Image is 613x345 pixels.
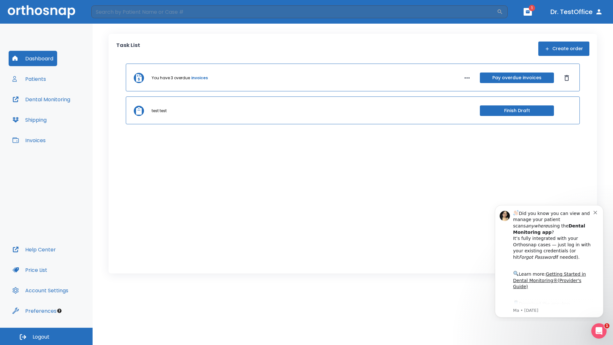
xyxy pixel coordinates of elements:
[9,262,51,278] button: Price List
[604,323,609,328] span: 1
[562,73,572,83] button: Dismiss
[9,283,72,298] button: Account Settings
[9,242,60,257] button: Help Center
[538,42,589,56] button: Create order
[529,5,535,11] span: 1
[591,323,607,339] iframe: Intercom live chat
[28,100,108,133] div: Download the app: | ​ Let us know if you need help getting started!
[91,5,497,18] input: Search by Patient Name or Case #
[191,75,208,81] a: invoices
[9,133,49,148] button: Invoices
[548,6,605,18] button: Dr. TestOffice
[480,105,554,116] button: Finish Draft
[57,308,62,314] div: Tooltip anchor
[9,112,50,127] button: Shipping
[116,42,140,56] p: Task List
[28,108,108,114] p: Message from Ma, sent 8w ago
[9,51,57,66] button: Dashboard
[152,108,167,114] p: test test
[485,199,613,321] iframe: Intercom notifications message
[108,10,113,15] button: Dismiss notification
[480,73,554,83] button: Pay overdue invoices
[9,92,74,107] button: Dental Monitoring
[152,75,190,81] p: You have 3 overdue
[28,102,85,113] a: App Store
[8,5,75,18] img: Orthosnap
[33,333,49,341] span: Logout
[9,71,50,87] button: Patients
[9,303,60,318] button: Preferences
